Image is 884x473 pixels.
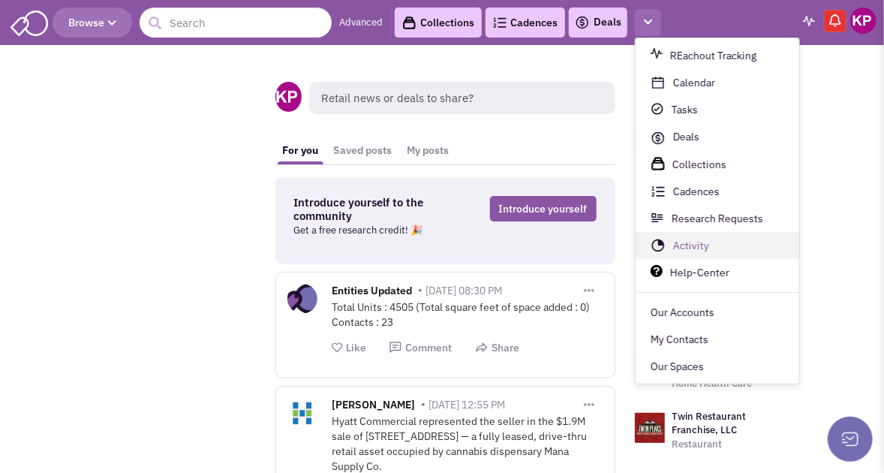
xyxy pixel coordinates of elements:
img: icon-collection-lavender-black.svg [402,16,416,30]
a: Tasks [636,96,799,123]
input: Search [140,8,332,38]
span: Retail news or deals to share? [309,82,615,114]
a: Help-Center [636,260,799,287]
div: Total Units : 4505 (Total square feet of space added : 0) Contacts : 23 [332,300,603,330]
span: Entities Updated [332,284,413,301]
img: icon-deals.svg [651,129,666,147]
img: Cadences-list-icon.svg [651,185,666,200]
a: Cadences [636,179,799,206]
a: Introduce yourself [490,196,597,221]
span: [PERSON_NAME] [332,398,416,415]
button: Browse [53,8,132,38]
img: Cadences_logo.png [493,17,507,28]
p: Restaurant [672,437,795,452]
span: Browse [68,16,116,29]
a: My posts [400,137,457,164]
img: help.png [651,266,663,278]
span: Collections [672,158,726,172]
a: Activity [636,233,799,260]
img: SmartAdmin [11,8,48,36]
img: pie-chart-icon.svg [651,239,666,254]
a: My Contacts [636,327,799,354]
button: Share [475,341,520,355]
img: tasks-icon.svg [651,102,664,116]
img: icon-collection-lavender-black.svg [651,156,666,171]
span: [DATE] 08:30 PM [426,284,503,297]
a: Collections [395,8,482,38]
img: calendar-outlined-icon.svg [651,75,666,90]
a: Deals [575,14,621,32]
span: Like [347,341,367,354]
img: research-icon.svg [651,212,664,225]
a: Cadences [486,8,565,38]
a: Saved posts [326,137,400,164]
img: Keypoint Partners [850,8,876,34]
a: Twin Restaurant Franchise, LLC [672,410,747,436]
a: Calendar [636,69,799,96]
a: Advanced [339,16,383,30]
span: [DATE] 12:55 PM [429,398,506,411]
img: icon-deals.svg [575,14,590,32]
h3: Introduce yourself to the community [294,196,462,223]
img: logo [635,413,665,443]
button: Like [332,341,367,355]
a: REachout Tracking [636,42,799,69]
p: Get a free research credit! 🎉 [294,223,462,238]
a: Our Accounts [636,300,799,327]
a: Our Spaces [636,354,799,381]
a: Research Requests [636,206,799,233]
button: Comment [389,341,453,355]
a: For you [275,137,326,164]
a: Collections [636,150,799,178]
a: Deals [636,123,799,150]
